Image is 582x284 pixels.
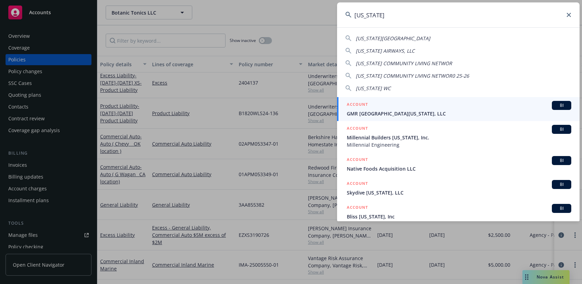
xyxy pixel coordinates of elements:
[555,157,568,164] span: BI
[337,97,580,121] a: ACCOUNTBIGMR [GEOGRAPHIC_DATA][US_STATE], LLC
[347,213,571,220] span: Bliss [US_STATE], Inc
[347,141,571,148] span: Millennial Engineering
[337,152,580,176] a: ACCOUNTBINative Foods Acquisition LLC
[347,101,368,109] h5: ACCOUNT
[555,205,568,212] span: BI
[337,2,580,27] input: Search...
[337,200,580,224] a: ACCOUNTBIBliss [US_STATE], Inc
[347,110,571,117] span: GMR [GEOGRAPHIC_DATA][US_STATE], LLC
[356,85,391,92] span: [US_STATE] WC
[347,180,368,188] h5: ACCOUNT
[347,156,368,164] h5: ACCOUNT
[337,176,580,200] a: ACCOUNTBISkydive [US_STATE], LLC
[555,126,568,132] span: BI
[337,121,580,152] a: ACCOUNTBIMillennial Builders [US_STATE], Inc.Millennial Engineering
[347,204,368,212] h5: ACCOUNT
[347,134,571,141] span: Millennial Builders [US_STATE], Inc.
[347,165,571,172] span: Native Foods Acquisition LLC
[555,102,568,109] span: BI
[555,181,568,188] span: BI
[356,72,469,79] span: [US_STATE] COMMUNITY LIVING NETWOR0 25-26
[347,125,368,133] h5: ACCOUNT
[356,35,430,42] span: [US_STATE][GEOGRAPHIC_DATA]
[347,189,571,196] span: Skydive [US_STATE], LLC
[356,48,415,54] span: [US_STATE] AIRWAYS, LLC
[356,60,452,67] span: [US_STATE] COMMUNITY LIVING NETWOR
